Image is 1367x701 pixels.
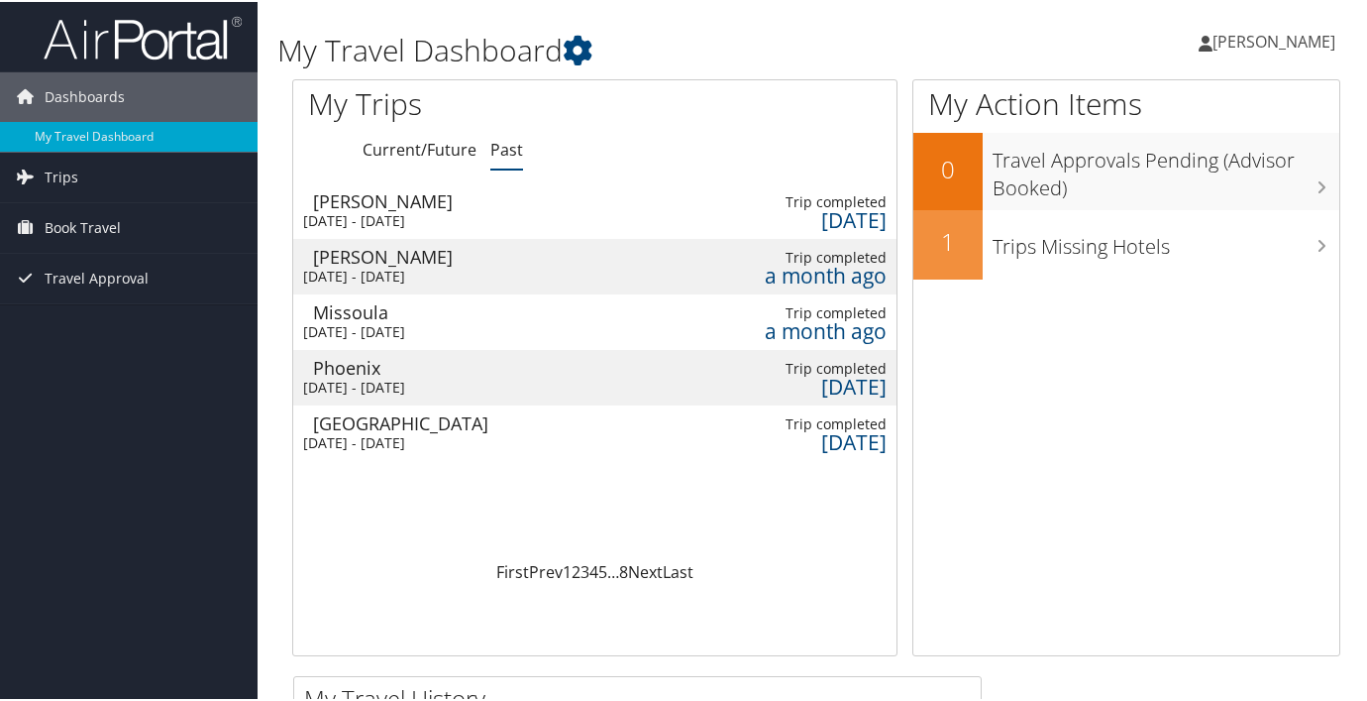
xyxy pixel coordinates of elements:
span: Book Travel [45,201,121,251]
h1: My Trips [308,81,630,123]
a: Past [490,137,523,159]
h2: 1 [913,223,983,257]
a: 4 [589,559,598,581]
a: Next [628,559,663,581]
a: 1Trips Missing Hotels [913,208,1339,278]
span: Travel Approval [45,252,149,301]
div: Trip completed [734,191,887,209]
a: First [496,559,529,581]
h2: 0 [913,151,983,184]
div: [DATE] [734,376,887,394]
div: [PERSON_NAME] [313,190,676,208]
img: airportal-logo.png [44,13,242,59]
div: a month ago [734,320,887,338]
h3: Travel Approvals Pending (Advisor Booked) [993,135,1339,200]
a: Current/Future [363,137,476,159]
div: [DATE] - [DATE] [303,266,666,284]
span: Dashboards [45,70,125,120]
a: 5 [598,559,607,581]
div: Trip completed [734,358,887,376]
div: Phoenix [313,357,676,375]
div: [DATE] [734,431,887,449]
a: Prev [529,559,563,581]
div: [DATE] [734,209,887,227]
div: [DATE] - [DATE] [303,210,666,228]
a: Last [663,559,693,581]
div: Trip completed [734,302,887,320]
div: Trip completed [734,413,887,431]
div: [PERSON_NAME] [313,246,676,264]
a: 3 [580,559,589,581]
a: 8 [619,559,628,581]
div: a month ago [734,265,887,283]
div: [DATE] - [DATE] [303,321,666,339]
div: [DATE] - [DATE] [303,432,666,450]
h3: Trips Missing Hotels [993,221,1339,259]
div: [GEOGRAPHIC_DATA] [313,412,676,430]
div: Trip completed [734,247,887,265]
a: 2 [572,559,580,581]
a: 0Travel Approvals Pending (Advisor Booked) [913,131,1339,207]
a: 1 [563,559,572,581]
div: Missoula [313,301,676,319]
a: [PERSON_NAME] [1199,10,1355,69]
h1: My Travel Dashboard [277,28,996,69]
h1: My Action Items [913,81,1339,123]
span: … [607,559,619,581]
span: [PERSON_NAME] [1212,29,1335,51]
div: [DATE] - [DATE] [303,377,666,395]
span: Trips [45,151,78,200]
